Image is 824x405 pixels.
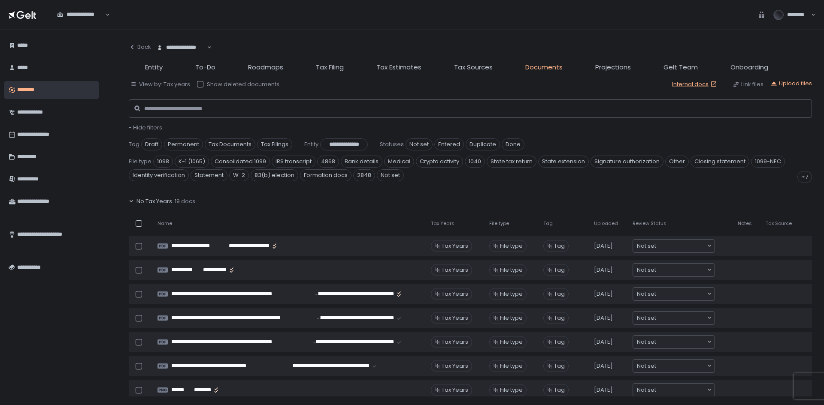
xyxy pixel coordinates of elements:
[251,169,298,181] span: 83(b) election
[406,138,433,150] span: Not set
[442,266,468,274] span: Tax Years
[51,6,112,24] div: Search for option
[304,141,318,148] span: Entity
[380,141,404,148] span: Statuses
[272,156,315,168] span: IRS transcript
[594,314,613,322] span: [DATE]
[489,220,509,227] span: File type
[153,156,173,168] span: 1098
[637,242,656,250] span: Not set
[525,63,563,72] span: Documents
[248,63,283,72] span: Roadmaps
[751,156,785,168] span: 1099-NEC
[656,386,706,394] input: Search for option
[663,63,698,72] span: Gelt Team
[500,338,523,346] span: File type
[594,242,613,250] span: [DATE]
[487,156,536,168] span: State tax return
[633,384,715,396] div: Search for option
[738,220,752,227] span: Notes
[594,220,618,227] span: Uploaded
[384,156,414,168] span: Medical
[797,171,812,183] div: +7
[57,18,105,27] input: Search for option
[637,362,656,370] span: Not set
[158,220,172,227] span: Name
[665,156,689,168] span: Other
[656,362,706,370] input: Search for option
[656,266,706,274] input: Search for option
[130,81,190,88] button: View by: Tax years
[637,290,656,298] span: Not set
[770,80,812,87] button: Upload files
[500,242,523,250] span: File type
[591,156,663,168] span: Signature authorization
[317,156,339,168] span: 4868
[554,386,565,394] span: Tag
[554,362,565,370] span: Tag
[316,63,344,72] span: Tax Filing
[633,336,715,348] div: Search for option
[500,386,523,394] span: File type
[672,81,719,88] a: Internal docs
[442,314,468,322] span: Tax Years
[730,63,768,72] span: Onboarding
[175,198,195,205] span: 19 docs
[136,198,172,205] span: No Tax Years
[300,169,351,181] span: Formation docs
[195,63,215,72] span: To-Do
[733,81,763,88] button: Link files
[129,124,162,132] button: - Hide filters
[151,39,212,57] div: Search for option
[377,169,404,181] span: Not set
[211,156,270,168] span: Consolidated 1099
[434,138,464,150] span: Entered
[129,158,151,165] span: File type
[129,169,189,181] span: Identity verification
[500,314,523,322] span: File type
[594,362,613,370] span: [DATE]
[257,138,292,150] span: Tax Filings
[656,314,706,322] input: Search for option
[554,338,565,346] span: Tag
[431,220,454,227] span: Tax Years
[633,288,715,300] div: Search for option
[129,43,151,51] div: Back
[191,169,227,181] span: Statement
[637,314,656,322] span: Not set
[554,314,565,322] span: Tag
[554,266,565,274] span: Tag
[442,290,468,298] span: Tax Years
[442,338,468,346] span: Tax Years
[656,338,706,346] input: Search for option
[554,242,565,250] span: Tag
[454,63,493,72] span: Tax Sources
[465,156,485,168] span: 1040
[353,169,375,181] span: 2848
[594,338,613,346] span: [DATE]
[538,156,589,168] span: State extension
[141,138,162,150] span: Draft
[633,240,715,252] div: Search for option
[229,169,249,181] span: W-2
[594,266,613,274] span: [DATE]
[205,138,255,150] span: Tax Documents
[442,386,468,394] span: Tax Years
[442,362,468,370] span: Tax Years
[637,386,656,394] span: Not set
[164,138,203,150] span: Permanent
[594,290,613,298] span: [DATE]
[595,63,631,72] span: Projections
[633,360,715,372] div: Search for option
[633,312,715,324] div: Search for option
[656,242,706,250] input: Search for option
[500,266,523,274] span: File type
[376,63,421,72] span: Tax Estimates
[175,156,209,168] span: K-1 (1065)
[466,138,500,150] span: Duplicate
[633,220,666,227] span: Review Status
